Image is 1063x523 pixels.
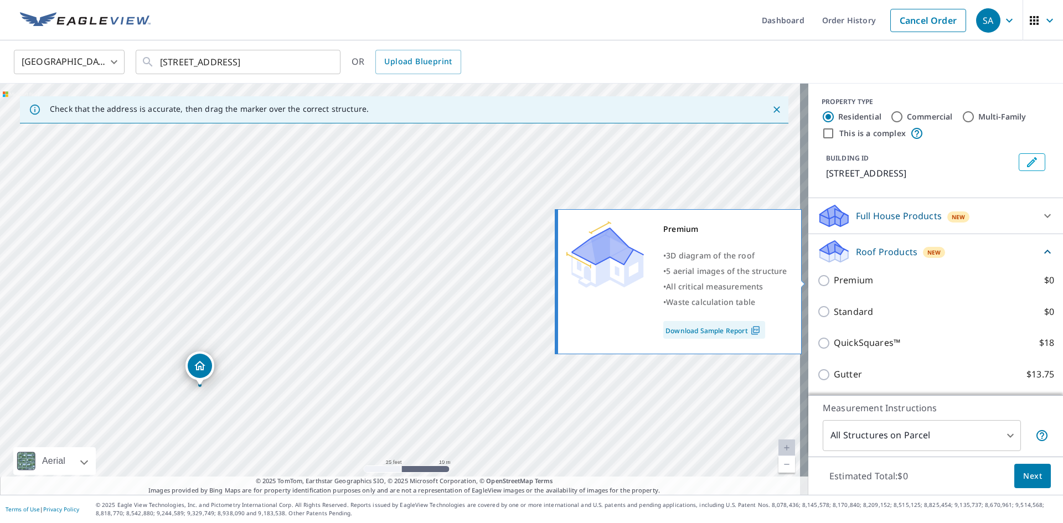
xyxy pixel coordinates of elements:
p: Full House Products [856,209,942,222]
div: • [663,263,787,279]
button: Next [1014,464,1051,489]
div: • [663,248,787,263]
a: OpenStreetMap [486,477,533,485]
img: Premium [566,221,644,288]
img: Pdf Icon [748,325,763,335]
div: • [663,294,787,310]
p: Measurement Instructions [823,401,1049,415]
p: $13.75 [1026,367,1054,381]
span: Your report will include each building or structure inside the parcel boundary. In some cases, du... [1035,429,1049,442]
span: 5 aerial images of the structure [666,266,787,276]
p: Gutter [834,367,862,381]
p: [STREET_ADDRESS] [826,167,1014,180]
a: Upload Blueprint [375,50,461,74]
a: Terms of Use [6,505,40,513]
label: Commercial [907,111,953,122]
div: Full House ProductsNew [817,203,1054,229]
p: Premium [834,273,873,287]
p: Estimated Total: $0 [821,464,917,488]
span: All critical measurements [666,281,763,292]
p: $18 [1039,336,1054,350]
a: Terms [535,477,553,485]
label: Multi-Family [978,111,1026,122]
span: New [952,213,966,221]
a: Cancel Order [890,9,966,32]
div: Dropped pin, building 1, Residential property, 4122 S Richfield Way Aurora, CO 80013 [185,351,214,386]
p: $0 [1044,273,1054,287]
label: Residential [838,111,881,122]
p: BUILDING ID [826,153,869,163]
p: $0 [1044,305,1054,319]
button: Close [770,102,784,117]
p: Check that the address is accurate, then drag the marker over the correct structure. [50,104,369,114]
img: EV Logo [20,12,151,29]
div: Aerial [39,447,69,475]
a: Current Level 20, Zoom In Disabled [778,439,795,456]
div: [GEOGRAPHIC_DATA] [14,46,125,77]
span: 3D diagram of the roof [666,250,755,261]
div: • [663,279,787,294]
div: Premium [663,221,787,237]
a: Current Level 20, Zoom Out [778,456,795,473]
div: OR [352,50,461,74]
div: PROPERTY TYPE [822,97,1050,107]
div: Roof ProductsNew [817,239,1054,265]
span: Upload Blueprint [384,55,452,69]
span: New [927,248,941,257]
p: QuickSquares™ [834,336,900,350]
label: This is a complex [839,128,906,139]
input: Search by address or latitude-longitude [160,46,318,77]
a: Download Sample Report [663,321,765,339]
div: SA [976,8,1000,33]
a: Privacy Policy [43,505,79,513]
span: © 2025 TomTom, Earthstar Geographics SIO, © 2025 Microsoft Corporation, © [256,477,553,486]
button: Edit building 1 [1019,153,1045,171]
div: Aerial [13,447,96,475]
div: All Structures on Parcel [823,420,1021,451]
p: Standard [834,305,873,319]
span: Waste calculation table [666,297,755,307]
p: | [6,506,79,512]
p: © 2025 Eagle View Technologies, Inc. and Pictometry International Corp. All Rights Reserved. Repo... [96,501,1057,517]
p: Roof Products [856,245,917,258]
span: Next [1023,469,1042,483]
